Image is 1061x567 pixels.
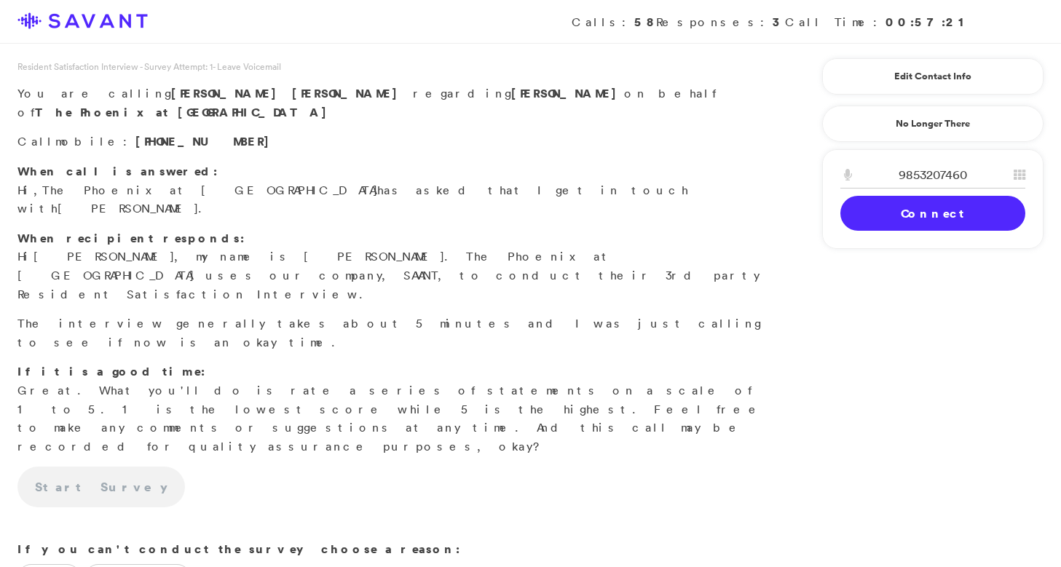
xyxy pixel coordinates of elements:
a: Edit Contact Info [840,65,1025,88]
a: No Longer There [822,106,1044,142]
p: You are calling regarding on behalf of [17,84,767,122]
p: Hi , my name is [PERSON_NAME]. The Phoenix at [GEOGRAPHIC_DATA] uses our company, SAVANT, to cond... [17,229,767,304]
p: Hi, has asked that I get in touch with . [17,162,767,218]
a: Start Survey [17,467,185,507]
span: [PERSON_NAME] [58,201,198,215]
strong: If it is a good time: [17,363,205,379]
strong: [PERSON_NAME] [511,85,624,101]
strong: The Phoenix at [GEOGRAPHIC_DATA] [35,104,334,120]
span: [PERSON_NAME] [292,85,405,101]
span: [PHONE_NUMBER] [135,133,277,149]
strong: If you can't conduct the survey choose a reason: [17,541,460,557]
strong: 58 [634,14,656,30]
p: Call : [17,132,767,151]
span: [PERSON_NAME] [171,85,284,101]
span: The Phoenix at [GEOGRAPHIC_DATA] [42,183,377,197]
a: Connect [840,196,1025,231]
span: [PERSON_NAME] [33,249,174,263]
span: mobile [55,134,123,148]
strong: When recipient responds: [17,230,245,246]
p: Great. What you'll do is rate a series of statements on a scale of 1 to 5. 1 is the lowest score ... [17,362,767,456]
p: The interview generally takes about 5 minutes and I was just calling to see if now is an okay time. [17,314,767,352]
strong: 00:57:21 [886,14,971,30]
span: Resident Satisfaction Interview - Survey Attempt: 1 - Leave Voicemail [17,60,281,73]
strong: 3 [773,14,785,30]
strong: When call is answered: [17,163,218,179]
